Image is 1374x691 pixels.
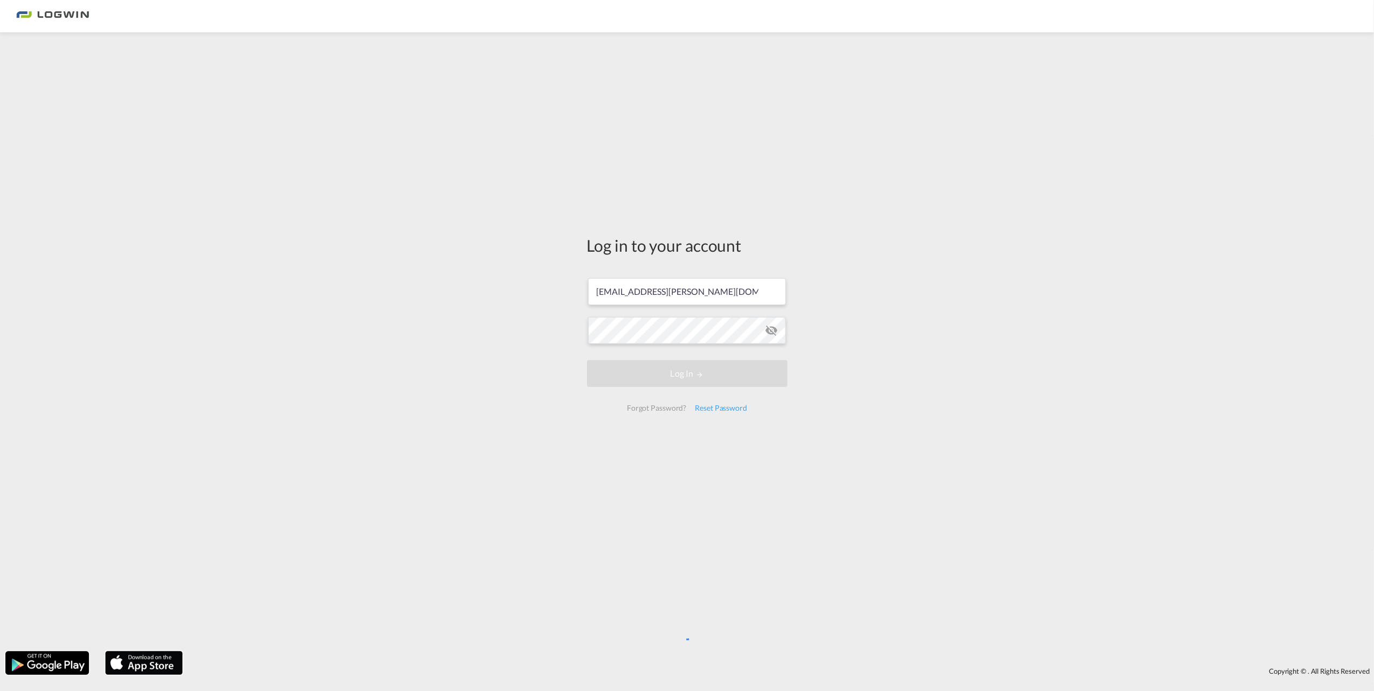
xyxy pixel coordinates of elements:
img: 2761ae10d95411efa20a1f5e0282d2d7.png [16,4,89,29]
div: Copyright © . All Rights Reserved [188,662,1374,680]
div: Reset Password [691,398,751,418]
img: google.png [4,650,90,676]
md-icon: icon-eye-off [765,324,778,337]
input: Enter email/phone number [588,278,786,305]
button: LOGIN [587,360,788,387]
img: apple.png [104,650,184,676]
div: Log in to your account [587,234,788,257]
div: Forgot Password? [623,398,691,418]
